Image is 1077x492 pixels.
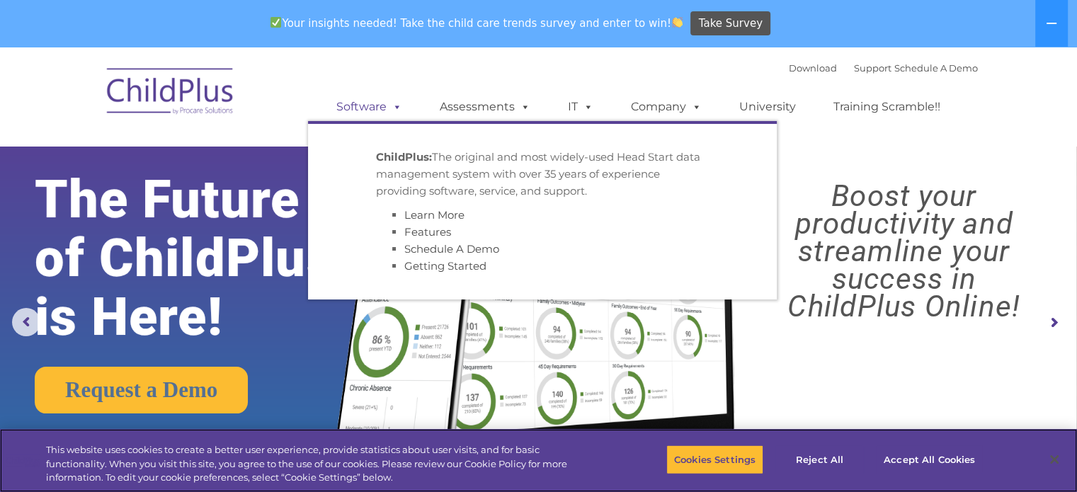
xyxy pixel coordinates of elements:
a: Learn More [404,208,465,222]
a: Download [789,62,837,74]
a: Features [404,225,451,239]
button: Reject All [775,445,864,474]
img: ChildPlus by Procare Solutions [100,58,241,129]
a: IT [554,93,608,121]
a: Take Survey [690,11,770,36]
button: Close [1039,444,1070,475]
a: Schedule A Demo [404,242,499,256]
p: The original and most widely-used Head Start data management system with over 35 years of experie... [376,149,709,200]
div: This website uses cookies to create a better user experience, provide statistics about user visit... [46,443,593,485]
img: ✅ [270,17,281,28]
font: | [789,62,978,74]
button: Accept All Cookies [876,445,983,474]
a: Training Scramble!! [819,93,955,121]
span: Phone number [197,151,257,162]
button: Cookies Settings [666,445,763,474]
a: Company [617,93,716,121]
a: Getting Started [404,259,486,273]
a: University [725,93,810,121]
rs-layer: Boost your productivity and streamline your success in ChildPlus Online! [744,182,1064,320]
img: 👏 [672,17,683,28]
strong: ChildPlus: [376,150,432,164]
span: Last name [197,93,240,104]
span: Take Survey [699,11,763,36]
rs-layer: The Future of ChildPlus is Here! [35,170,379,346]
a: Schedule A Demo [894,62,978,74]
a: Software [322,93,416,121]
a: Support [854,62,891,74]
a: Request a Demo [35,367,248,413]
span: Your insights needed! Take the child care trends survey and enter to win! [265,9,689,37]
a: Assessments [426,93,545,121]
